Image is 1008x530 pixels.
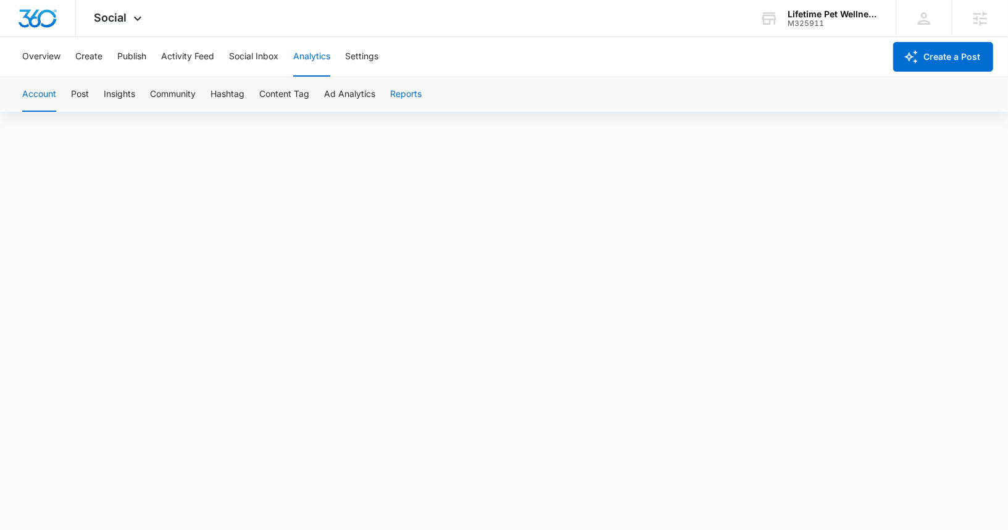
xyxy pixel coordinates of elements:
button: Settings [345,37,378,77]
button: Create [75,37,102,77]
button: Insights [104,77,135,112]
button: Ad Analytics [324,77,375,112]
button: Publish [117,37,146,77]
div: account name [788,9,878,19]
button: Reports [390,77,422,112]
button: Analytics [293,37,330,77]
div: account id [788,19,878,28]
button: Overview [22,37,60,77]
button: Post [71,77,89,112]
span: Social [94,11,127,24]
button: Activity Feed [161,37,214,77]
button: Create a Post [893,42,993,72]
button: Content Tag [259,77,309,112]
button: Hashtag [210,77,244,112]
button: Account [22,77,56,112]
button: Social Inbox [229,37,278,77]
button: Community [150,77,196,112]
